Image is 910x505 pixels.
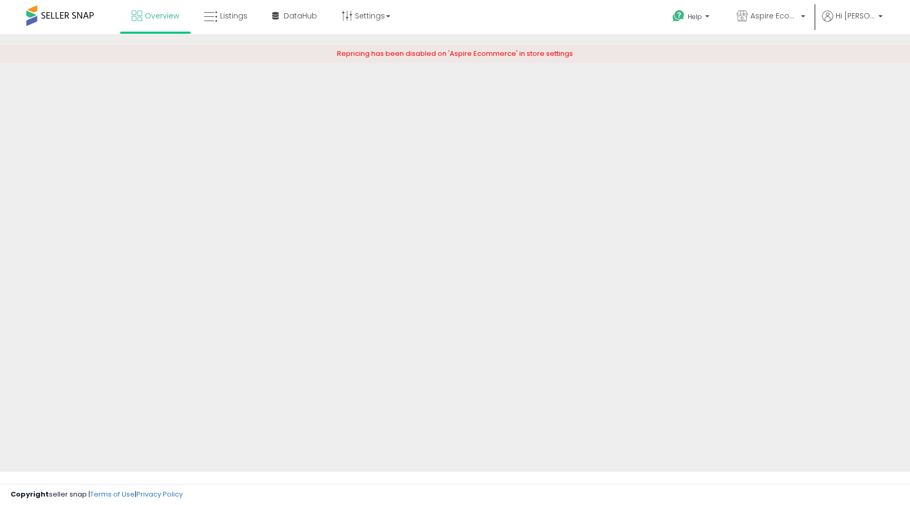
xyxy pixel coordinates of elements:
span: Repricing has been disabled on 'Aspire Ecommerce' in store settings [337,48,573,59]
i: Get Help [672,9,685,23]
span: Overview [145,11,179,21]
span: Hi [PERSON_NAME] [836,11,875,21]
span: Listings [220,11,248,21]
a: Hi [PERSON_NAME] [822,11,883,34]
a: Help [664,2,720,34]
span: Aspire Ecommerce [750,11,798,21]
span: DataHub [284,11,317,21]
span: Help [688,12,702,21]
